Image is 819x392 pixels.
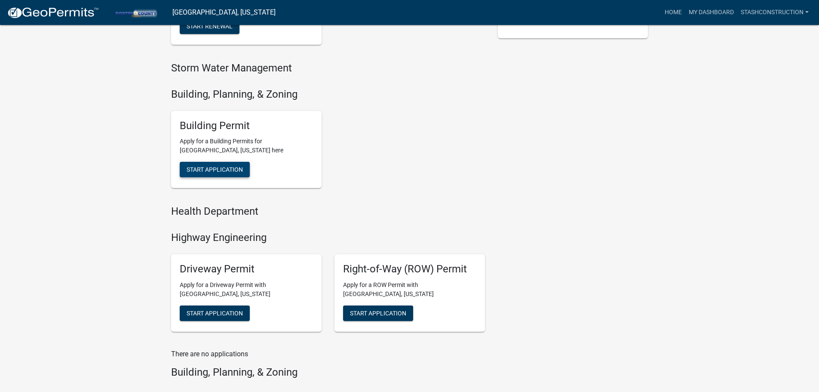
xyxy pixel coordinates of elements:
h4: Highway Engineering [171,231,485,244]
button: Start Renewal [180,19,239,34]
span: Start Application [350,309,406,316]
button: Start Application [180,306,250,321]
span: Start Application [187,309,243,316]
p: Apply for a Driveway Permit with [GEOGRAPHIC_DATA], [US_STATE] [180,281,313,299]
h4: Health Department [171,205,485,218]
p: There are no applications [171,349,485,359]
span: Start Application [187,166,243,173]
h5: Right-of-Way (ROW) Permit [343,263,476,275]
a: My Dashboard [685,4,737,21]
h4: Storm Water Management [171,62,485,74]
a: StashConstruction [737,4,812,21]
span: Start Renewal [187,23,233,30]
button: Start Application [343,306,413,321]
button: Start Application [180,162,250,177]
a: Home [661,4,685,21]
h5: Driveway Permit [180,263,313,275]
h4: Building, Planning, & Zoning [171,366,485,379]
h5: Building Permit [180,120,313,132]
a: [GEOGRAPHIC_DATA], [US_STATE] [172,5,276,20]
p: Apply for a Building Permits for [GEOGRAPHIC_DATA], [US_STATE] here [180,137,313,155]
p: Apply for a ROW Permit with [GEOGRAPHIC_DATA], [US_STATE] [343,281,476,299]
img: Porter County, Indiana [106,6,166,18]
h4: Building, Planning, & Zoning [171,88,485,101]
